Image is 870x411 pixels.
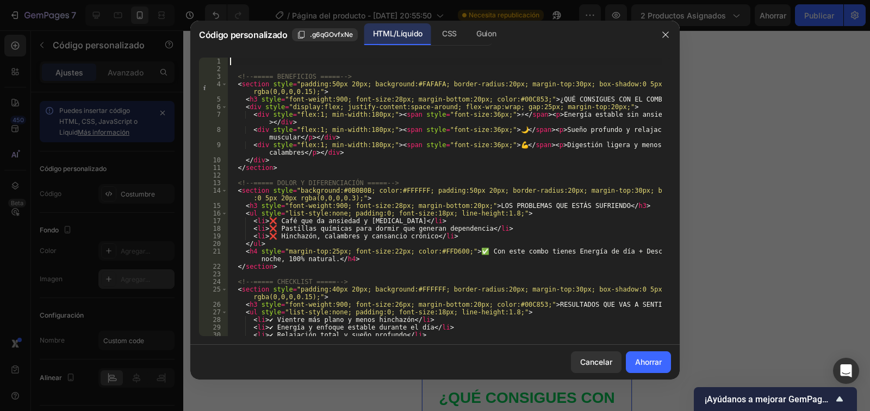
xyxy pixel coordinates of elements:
[89,7,100,15] font: px)
[11,113,199,159] h2: ¿SIN PODER DORMIR EN LA NOCHE?
[635,357,662,366] font: Ahorrar
[213,232,221,240] font: 19
[217,111,221,118] font: 7
[57,7,74,15] font: Móvil
[213,210,221,217] font: 16
[217,73,221,80] font: 3
[213,179,221,187] font: 13
[217,58,221,65] font: 1
[217,80,221,88] font: 4
[14,28,60,38] div: Custom Code
[11,242,199,275] p: ⭐ Más de 5.000 personas ya lo usan a diario
[213,316,221,324] font: 28
[213,202,221,210] font: 15
[213,240,221,248] font: 20
[11,356,199,402] h3: ¿QUÉ CONSIGUES CON EL COMBO?
[213,301,221,308] font: 26
[213,187,221,194] font: 14
[217,103,221,111] font: 6
[213,248,221,255] font: 21
[213,308,221,316] font: 27
[626,351,671,373] button: Ahorrar
[373,29,422,38] font: HTML/Líquido
[705,394,834,404] font: ¡Ayúdanos a mejorar GemPages!
[217,126,221,134] font: 8
[20,210,189,223] img: Combo Yerba Magic + Magnesio
[213,286,221,293] font: 25
[74,7,77,15] font: (
[292,28,358,41] button: .g6qGOvfxNe
[476,29,496,38] font: Guion
[213,225,221,232] font: 18
[217,96,221,103] font: 5
[217,141,221,149] font: 9
[213,270,221,278] font: 23
[213,164,221,172] font: 11
[833,358,859,384] div: Abrir Intercom Messenger
[77,7,89,15] font: 386
[217,65,221,73] font: 2
[705,393,846,406] button: Mostrar encuesta - ¡Ayúdanos a mejorar GemPages!
[213,172,221,179] font: 12
[442,29,457,38] font: CSS
[11,49,199,108] h1: ¿CANSADO TODO EL DÍA?
[199,29,288,40] font: Código personalizado
[213,324,221,331] font: 29
[199,331,228,339] div: 30
[580,357,612,366] font: Cancelar
[213,263,221,270] font: 22
[213,217,221,225] font: 17
[213,156,221,164] font: 10
[571,351,622,373] button: Cancelar
[213,278,221,286] font: 24
[11,167,199,197] p: Tu solución natural: Energía estable + Descanso profundo 🌙⚡
[310,30,353,39] font: .g6qGOvfxNe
